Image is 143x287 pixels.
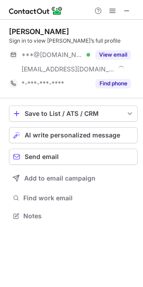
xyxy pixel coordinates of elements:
[23,212,134,220] span: Notes
[9,149,138,165] button: Send email
[23,194,134,202] span: Find work email
[25,153,59,160] span: Send email
[9,37,138,45] div: Sign in to view [PERSON_NAME]’s full profile
[9,210,138,222] button: Notes
[22,51,83,59] span: ***@[DOMAIN_NAME]
[9,127,138,143] button: AI write personalized message
[22,65,115,73] span: [EMAIL_ADDRESS][DOMAIN_NAME]
[95,50,131,59] button: Reveal Button
[9,106,138,122] button: save-profile-one-click
[9,27,69,36] div: [PERSON_NAME]
[25,110,122,117] div: Save to List / ATS / CRM
[9,5,63,16] img: ContactOut v5.3.10
[9,192,138,204] button: Find work email
[9,170,138,186] button: Add to email campaign
[25,132,120,139] span: AI write personalized message
[24,175,95,182] span: Add to email campaign
[95,79,131,88] button: Reveal Button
